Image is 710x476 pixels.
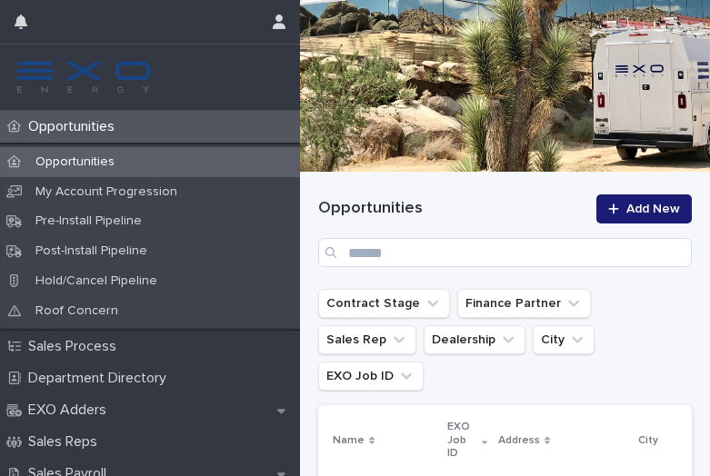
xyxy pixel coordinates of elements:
[626,203,680,215] span: Add New
[638,431,658,451] p: City
[21,402,121,419] p: EXO Adders
[596,194,692,223] a: Add New
[15,59,153,95] img: FKS5r6ZBThi8E5hshIGi
[457,289,591,318] button: Finance Partner
[21,370,181,387] p: Department Directory
[498,431,540,451] p: Address
[424,325,525,354] button: Dealership
[318,325,416,354] button: Sales Rep
[533,325,595,354] button: City
[21,154,129,170] p: Opportunities
[318,238,692,267] input: Search
[318,289,450,318] button: Contract Stage
[333,431,365,451] p: Name
[318,198,585,220] h1: Opportunities
[21,303,133,319] p: Roof Concern
[21,213,156,229] p: Pre-Install Pipeline
[318,362,424,391] button: EXO Job ID
[21,338,131,355] p: Sales Process
[21,273,172,289] p: Hold/Cancel Pipeline
[21,433,112,451] p: Sales Reps
[21,118,129,135] p: Opportunities
[21,184,192,200] p: My Account Progression
[447,417,477,463] p: EXO Job ID
[21,243,162,259] p: Post-Install Pipeline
